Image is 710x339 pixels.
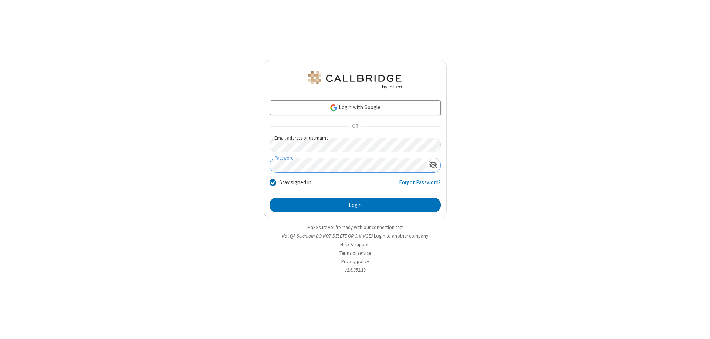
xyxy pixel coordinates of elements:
a: Login with Google [270,100,441,115]
li: v2.6.352.12 [264,266,447,273]
a: Privacy policy [341,258,369,265]
img: QA Selenium DO NOT DELETE OR CHANGE [307,71,403,89]
div: Show password [426,158,440,172]
label: Stay signed in [279,178,311,187]
input: Email address or username [270,138,441,152]
input: Password [270,158,426,172]
a: Forgot Password? [399,178,441,192]
a: Help & support [340,241,370,248]
img: google-icon.png [329,104,338,112]
a: Terms of service [339,250,371,256]
li: Not QA Selenium DO NOT DELETE OR CHANGE? [264,232,447,239]
button: Login [270,198,441,212]
a: Make sure you're ready with our connection test [307,224,403,231]
button: Login to another company [374,232,428,239]
span: OR [349,121,361,132]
